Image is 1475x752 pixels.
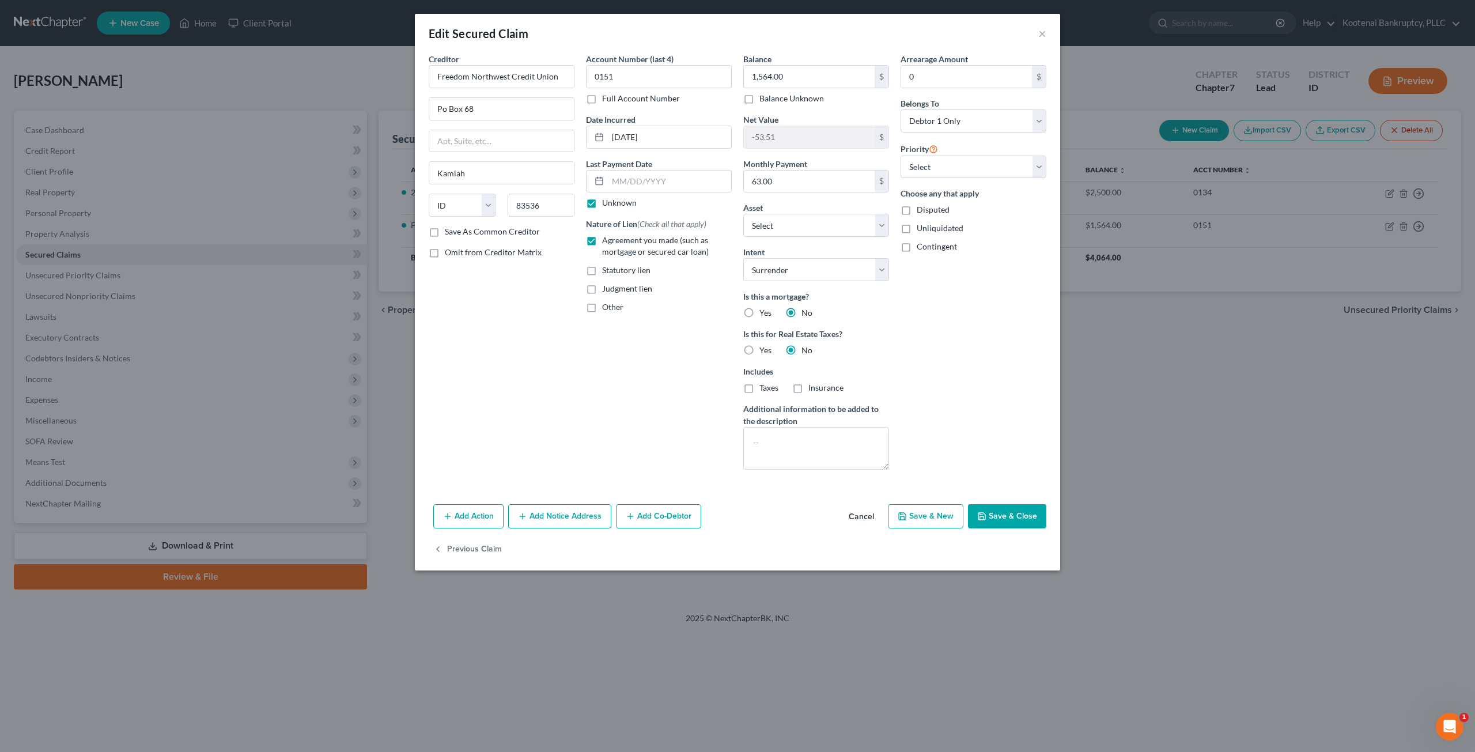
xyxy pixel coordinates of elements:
span: Other [602,302,623,312]
div: $ [875,66,888,88]
label: Balance [743,53,771,65]
span: Creditor [429,54,459,64]
button: Save & Close [968,504,1046,528]
span: No [801,308,812,318]
input: 0.00 [744,66,875,88]
label: Choose any that apply [901,187,1046,199]
div: $ [1032,66,1046,88]
button: Add Co-Debtor [616,504,701,528]
div: $ [875,126,888,148]
label: Is this a mortgage? [743,290,889,303]
span: Asset [743,203,763,213]
button: Add Action [433,504,504,528]
label: Priority [901,142,938,156]
span: Taxes [759,383,778,392]
div: $ [875,171,888,192]
input: Enter city... [429,162,574,184]
label: Balance Unknown [759,93,824,104]
label: Arrearage Amount [901,53,968,65]
span: Yes [759,345,771,355]
div: Edit Secured Claim [429,25,528,41]
button: × [1038,27,1046,40]
label: Unknown [602,197,637,209]
label: Date Incurred [586,114,636,126]
span: Omit from Creditor Matrix [445,247,542,257]
input: Enter address... [429,98,574,120]
span: Disputed [917,205,950,214]
span: Judgment lien [602,284,652,293]
button: Previous Claim [433,538,502,562]
span: No [801,345,812,355]
label: Full Account Number [602,93,680,104]
label: Account Number (last 4) [586,53,674,65]
label: Save As Common Creditor [445,226,540,237]
iframe: Intercom live chat [1436,713,1463,740]
span: Unliquidated [917,223,963,233]
button: Save & New [888,504,963,528]
input: MM/DD/YYYY [608,171,731,192]
label: Additional information to be added to the description [743,403,889,427]
input: 0.00 [901,66,1032,88]
span: Statutory lien [602,265,650,275]
span: Yes [759,308,771,318]
input: 0.00 [744,171,875,192]
label: Nature of Lien [586,218,706,230]
label: Is this for Real Estate Taxes? [743,328,889,340]
button: Cancel [839,505,883,528]
span: Contingent [917,241,957,251]
input: 0.00 [744,126,875,148]
input: Search creditor by name... [429,65,574,88]
span: (Check all that apply) [637,219,706,229]
span: Insurance [808,383,844,392]
input: Enter zip... [508,194,575,217]
span: Belongs To [901,99,939,108]
input: XXXX [586,65,732,88]
label: Net Value [743,114,778,126]
input: MM/DD/YYYY [608,126,731,148]
label: Last Payment Date [586,158,652,170]
span: 1 [1459,713,1469,722]
label: Includes [743,365,889,377]
label: Intent [743,246,765,258]
label: Monthly Payment [743,158,807,170]
input: Apt, Suite, etc... [429,130,574,152]
span: Agreement you made (such as mortgage or secured car loan) [602,235,709,256]
button: Add Notice Address [508,504,611,528]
